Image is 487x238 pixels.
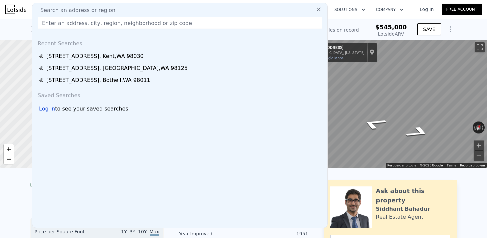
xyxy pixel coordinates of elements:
span: 1Y [121,229,127,234]
span: © 2025 Google [420,163,443,167]
button: Solutions [329,4,371,16]
a: Free Account [442,4,482,15]
button: Show Options [444,23,457,36]
div: Map [305,40,487,168]
div: Lotside ARV [375,31,407,37]
a: Show location on map [370,49,374,56]
a: Zoom in [4,144,14,154]
div: Log in [39,105,55,113]
path: Go East, E Chicago St [395,123,441,141]
span: + [7,145,11,153]
div: [STREET_ADDRESS] , Kent , WA 98030 [46,52,144,60]
div: Real Estate Agent [376,213,424,221]
a: Log In [412,6,442,13]
button: Rotate clockwise [481,121,485,133]
div: Recent Searches [35,34,325,50]
span: 3Y [130,229,135,234]
a: Terms (opens in new tab) [447,163,456,167]
div: Saved Searches [35,86,325,102]
div: [STREET_ADDRESS] , Kent , WA 98030 [30,24,142,33]
span: Max [150,229,159,236]
div: 1951 [244,230,308,237]
span: to see your saved searches. [55,105,130,113]
input: Enter an address, city, region, neighborhood or zip code [38,17,322,29]
button: Company [371,4,409,16]
span: 10Y [138,229,147,234]
div: Street View [305,40,487,168]
div: Siddhant Bahadur [376,205,430,213]
a: [STREET_ADDRESS], Bothell,WA 98011 [39,76,323,84]
img: Lotside [5,5,26,14]
a: [STREET_ADDRESS], [GEOGRAPHIC_DATA],WA 98125 [39,64,323,72]
span: − [7,155,11,163]
div: [STREET_ADDRESS] [308,45,364,51]
span: $545,000 [375,24,407,31]
div: LISTING & SALE HISTORY [30,182,164,189]
button: Zoom out [474,151,484,161]
button: Reset the view [474,121,484,134]
button: Rotate counterclockwise [473,121,476,133]
div: [GEOGRAPHIC_DATA], [US_STATE] [308,51,364,55]
button: Keyboard shortcuts [387,163,416,168]
div: Ask about this property [376,186,450,205]
div: Year Improved [179,230,244,237]
a: Report a problem [460,163,485,167]
button: Zoom in [474,140,484,150]
button: Toggle fullscreen view [475,42,485,52]
path: Go West, E Chicago St [351,115,397,132]
div: No sales history record for this property. [30,189,164,201]
a: Zoom out [4,154,14,164]
span: Search an address or region [35,6,115,14]
button: SAVE [417,23,441,35]
div: [STREET_ADDRESS] , Bothell , WA 98011 [46,76,150,84]
a: [STREET_ADDRESS], Kent,WA 98030 [39,52,323,60]
div: [STREET_ADDRESS] , [GEOGRAPHIC_DATA] , WA 98125 [46,64,188,72]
